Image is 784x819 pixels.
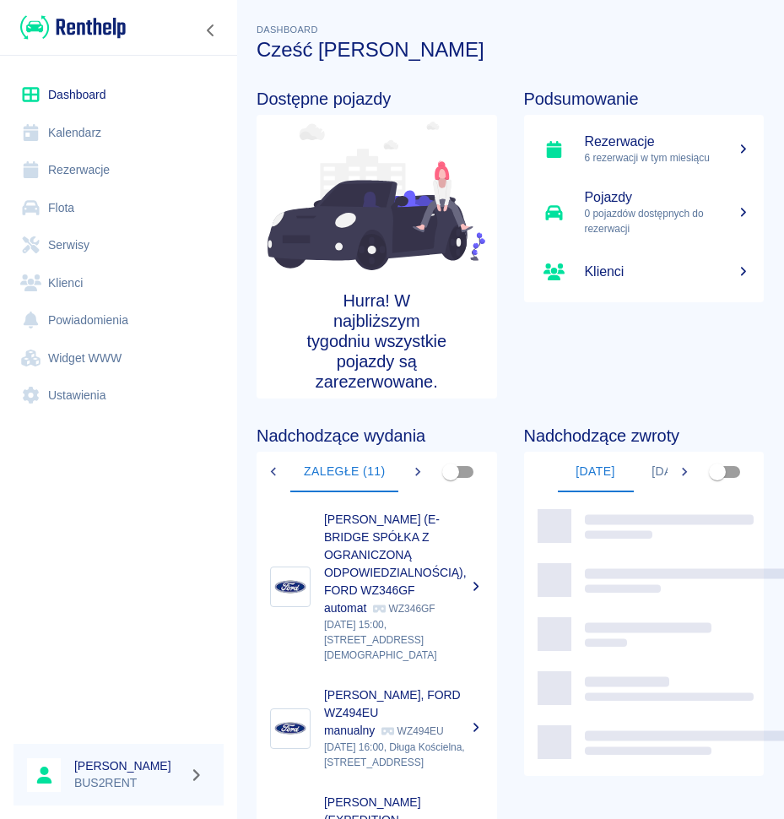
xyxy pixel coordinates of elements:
button: [DATE] [399,452,475,492]
h4: Podsumowanie [524,89,765,109]
span: Dashboard [257,24,318,35]
h5: Pojazdy [585,189,751,206]
img: Fleet [268,122,485,270]
h5: Rezerwacje [585,133,751,150]
img: Image [274,713,306,745]
a: Image[PERSON_NAME], FORD WZ494EU manualny WZ494EU[DATE] 16:00, Długa Kościelna, [STREET_ADDRESS] [257,675,497,782]
button: [DATE] [634,452,710,492]
span: Pokaż przypisane tylko do mnie [701,456,733,488]
h5: Klienci [585,263,751,280]
img: Image [274,571,306,603]
button: [DATE] [558,452,634,492]
a: Rezerwacje6 rezerwacji w tym miesiącu [524,122,765,177]
p: 6 rezerwacji w tym miesiącu [585,150,751,165]
a: Image[PERSON_NAME] (E-BRIDGE SPÓŁKA Z OGRANICZONĄ ODPOWIEDZIALNOŚCIĄ), FORD WZ346GF automat WZ346... [257,499,497,675]
a: Widget WWW [14,339,224,377]
a: Flota [14,189,224,227]
h4: Nadchodzące zwroty [524,426,765,446]
p: [DATE] 15:00, [STREET_ADDRESS][DEMOGRAPHIC_DATA] [324,617,484,663]
p: [DATE] 16:00, Długa Kościelna, [STREET_ADDRESS] [324,740,484,770]
a: Serwisy [14,226,224,264]
p: BUS2RENT [74,774,182,792]
h4: Nadchodzące wydania [257,426,497,446]
button: Zwiń nawigację [198,19,224,41]
p: WZ346GF [373,603,435,615]
h6: [PERSON_NAME] [74,757,182,774]
a: Powiadomienia [14,301,224,339]
a: Dashboard [14,76,224,114]
button: Zaległe (11) [290,452,399,492]
p: 0 pojazdów dostępnych do rezerwacji [585,206,751,236]
a: Rezerwacje [14,151,224,189]
p: [PERSON_NAME], FORD WZ494EU manualny [324,688,461,737]
span: Pokaż przypisane tylko do mnie [435,456,467,488]
h4: Dostępne pojazdy [257,89,497,109]
a: Klienci [14,264,224,302]
a: Klienci [524,248,765,296]
a: Pojazdy0 pojazdów dostępnych do rezerwacji [524,177,765,248]
a: Renthelp logo [14,14,126,41]
p: WZ494EU [381,725,443,737]
h3: Cześć [PERSON_NAME] [257,38,764,62]
a: Ustawienia [14,377,224,415]
h4: Hurra! W najbliższym tygodniu wszystkie pojazdy są zarezerwowane. [305,290,449,392]
p: [PERSON_NAME] (E-BRIDGE SPÓŁKA Z OGRANICZONĄ ODPOWIEDZIALNOŚCIĄ), FORD WZ346GF automat [324,513,467,615]
a: Kalendarz [14,114,224,152]
img: Renthelp logo [20,14,126,41]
